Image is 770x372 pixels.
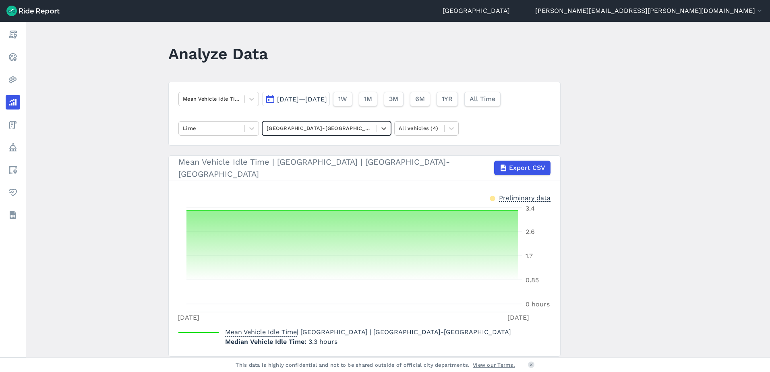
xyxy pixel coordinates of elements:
[507,314,529,321] tspan: [DATE]
[535,6,764,16] button: [PERSON_NAME][EMAIL_ADDRESS][PERSON_NAME][DOMAIN_NAME]
[262,92,330,106] button: [DATE]—[DATE]
[6,163,20,177] a: Areas
[6,208,20,222] a: Datasets
[225,326,297,337] span: Mean Vehicle Idle Time
[225,337,511,347] p: 3.3 hours
[6,118,20,132] a: Fees
[437,92,458,106] button: 1YR
[526,276,539,284] tspan: 0.85
[384,92,404,106] button: 3M
[473,361,515,369] a: View our Terms.
[359,92,377,106] button: 1M
[6,50,20,64] a: Realtime
[277,95,327,103] span: [DATE]—[DATE]
[526,300,550,308] tspan: 0 hours
[499,193,551,202] div: Preliminary data
[526,252,533,260] tspan: 1.7
[443,6,510,16] a: [GEOGRAPHIC_DATA]
[6,140,20,155] a: Policy
[6,27,20,42] a: Report
[526,205,535,212] tspan: 3.4
[6,6,60,16] img: Ride Report
[494,161,551,175] button: Export CSV
[509,163,545,173] span: Export CSV
[464,92,501,106] button: All Time
[389,94,398,104] span: 3M
[333,92,352,106] button: 1W
[6,95,20,110] a: Analyze
[442,94,453,104] span: 1YR
[410,92,430,106] button: 6M
[225,335,308,346] span: Median Vehicle Idle Time
[364,94,372,104] span: 1M
[526,228,535,236] tspan: 2.6
[178,314,199,321] tspan: [DATE]
[338,94,347,104] span: 1W
[6,185,20,200] a: Health
[415,94,425,104] span: 6M
[168,43,268,65] h1: Analyze Data
[178,156,551,180] div: Mean Vehicle Idle Time | [GEOGRAPHIC_DATA] | [GEOGRAPHIC_DATA]-[GEOGRAPHIC_DATA]
[470,94,495,104] span: All Time
[225,328,511,336] span: | [GEOGRAPHIC_DATA] | [GEOGRAPHIC_DATA]-[GEOGRAPHIC_DATA]
[6,72,20,87] a: Heatmaps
